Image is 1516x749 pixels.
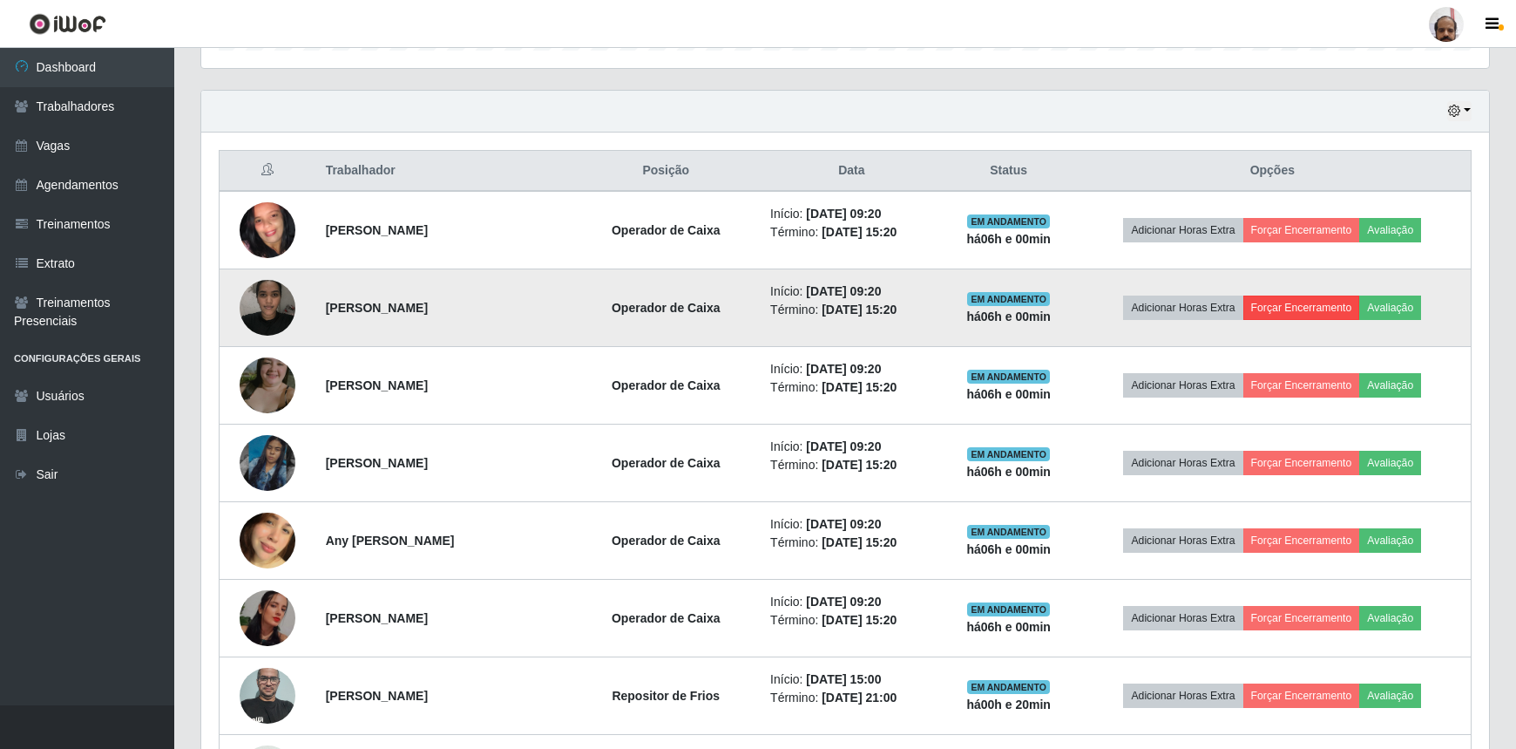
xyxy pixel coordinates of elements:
time: [DATE] 15:20 [822,303,897,317]
strong: há 06 h e 00 min [966,232,1051,246]
button: Avaliação [1359,528,1421,553]
time: [DATE] 21:00 [822,691,897,705]
time: [DATE] 09:20 [806,595,881,609]
li: Término: [770,301,933,319]
li: Início: [770,360,933,378]
strong: há 06 h e 00 min [966,310,1051,323]
button: Forçar Encerramento [1243,296,1360,320]
span: EM ANDAMENTO [967,370,1050,384]
time: [DATE] 09:20 [806,284,881,298]
time: [DATE] 15:00 [806,672,881,686]
strong: Operador de Caixa [612,223,721,237]
th: Opções [1074,151,1472,192]
img: 1740074224006.jpeg [240,270,295,344]
button: Adicionar Horas Extra [1123,296,1242,320]
strong: Operador de Caixa [612,378,721,392]
button: Forçar Encerramento [1243,606,1360,630]
time: [DATE] 09:20 [806,439,881,453]
strong: Any [PERSON_NAME] [326,534,455,548]
button: Adicionar Horas Extra [1123,373,1242,398]
strong: [PERSON_NAME] [326,689,428,703]
li: Término: [770,223,933,242]
li: Início: [770,515,933,534]
span: EM ANDAMENTO [967,292,1050,306]
li: Término: [770,534,933,552]
time: [DATE] 15:20 [822,225,897,239]
strong: [PERSON_NAME] [326,378,428,392]
button: Forçar Encerramento [1243,373,1360,398]
th: Trabalhador [315,151,572,192]
button: Avaliação [1359,373,1421,398]
strong: [PERSON_NAME] [326,456,428,470]
button: Adicionar Horas Extra [1123,218,1242,242]
strong: há 00 h e 20 min [966,698,1051,712]
img: 1749252865377.jpeg [240,491,295,590]
time: [DATE] 15:20 [822,380,897,394]
button: Adicionar Horas Extra [1123,528,1242,553]
span: EM ANDAMENTO [967,214,1050,228]
li: Início: [770,671,933,689]
img: 1748993831406.jpeg [240,413,295,513]
span: EM ANDAMENTO [967,525,1050,539]
button: Avaliação [1359,218,1421,242]
time: [DATE] 15:20 [822,613,897,627]
button: Adicionar Horas Extra [1123,451,1242,475]
button: Adicionar Horas Extra [1123,684,1242,708]
li: Término: [770,689,933,707]
li: Término: [770,378,933,397]
li: Início: [770,283,933,301]
li: Término: [770,611,933,630]
li: Início: [770,593,933,611]
strong: Operador de Caixa [612,301,721,315]
time: [DATE] 15:20 [822,535,897,549]
button: Adicionar Horas Extra [1123,606,1242,630]
button: Avaliação [1359,451,1421,475]
img: 1701891502546.jpeg [240,168,295,292]
img: CoreUI Logo [29,13,106,35]
strong: Operador de Caixa [612,611,721,625]
time: [DATE] 15:20 [822,458,897,472]
time: [DATE] 09:20 [806,517,881,531]
strong: Operador de Caixa [612,534,721,548]
strong: Repositor de Frios [612,689,720,703]
th: Posição [572,151,760,192]
button: Avaliação [1359,296,1421,320]
button: Avaliação [1359,606,1421,630]
strong: [PERSON_NAME] [326,223,428,237]
span: EM ANDAMENTO [967,603,1050,616]
li: Término: [770,456,933,474]
button: Forçar Encerramento [1243,218,1360,242]
strong: [PERSON_NAME] [326,301,428,315]
button: Avaliação [1359,684,1421,708]
span: EM ANDAMENTO [967,680,1050,694]
li: Início: [770,205,933,223]
img: 1753750030589.jpeg [240,590,295,646]
strong: há 06 h e 00 min [966,620,1051,634]
span: EM ANDAMENTO [967,447,1050,461]
strong: [PERSON_NAME] [326,611,428,625]
time: [DATE] 09:20 [806,207,881,221]
strong: há 06 h e 00 min [966,465,1051,479]
button: Forçar Encerramento [1243,451,1360,475]
li: Início: [770,438,933,456]
strong: há 06 h e 00 min [966,387,1051,401]
button: Forçar Encerramento [1243,684,1360,708]
img: 1655148070426.jpeg [240,658,295,732]
button: Forçar Encerramento [1243,528,1360,553]
time: [DATE] 09:20 [806,362,881,376]
strong: Operador de Caixa [612,456,721,470]
strong: há 06 h e 00 min [966,542,1051,556]
th: Data [760,151,944,192]
th: Status [944,151,1074,192]
img: 1737811794614.jpeg [240,336,295,435]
